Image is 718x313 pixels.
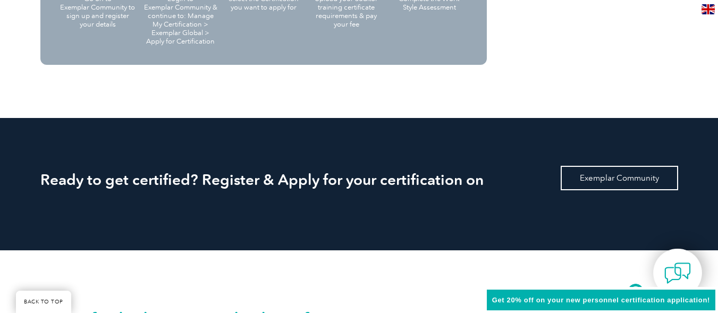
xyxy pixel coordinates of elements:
[664,260,691,286] img: contact-chat.png
[40,171,678,188] h2: Ready to get certified? Register & Apply for your certification on
[492,296,710,304] span: Get 20% off on your new personnel certification application!
[561,166,678,190] a: Exemplar Community
[702,4,715,14] img: en
[16,291,71,313] a: BACK TO TOP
